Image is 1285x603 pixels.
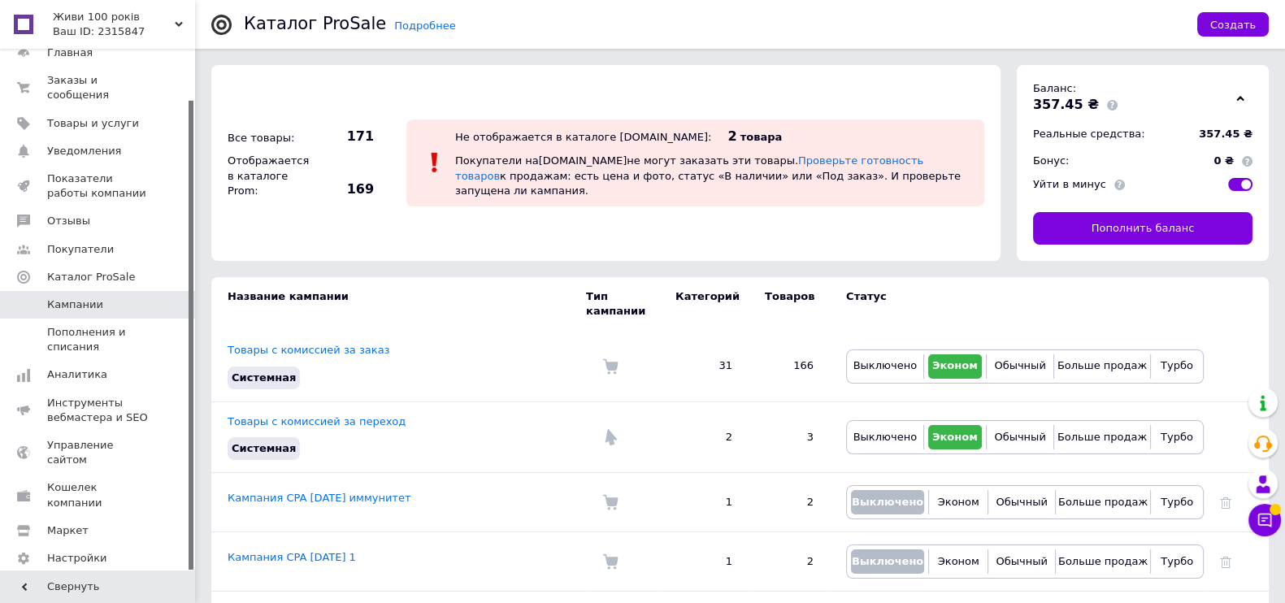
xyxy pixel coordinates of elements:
a: Товары с комиссией за заказ [228,344,389,356]
span: Реальные средства: [1033,128,1145,140]
button: Обычный [991,425,1049,449]
span: Живи 100 років [53,10,175,24]
span: Системная [232,371,296,384]
td: 2 [749,473,830,532]
span: Больше продаж [1058,555,1148,567]
button: Больше продаж [1060,490,1146,514]
td: 2 [749,532,830,592]
span: Обычный [996,496,1047,508]
td: Категорий [659,277,749,331]
div: Все товары: [224,127,313,150]
span: Турбо [1161,431,1193,443]
span: Выключено [852,555,923,567]
span: Выключено [853,359,917,371]
button: Турбо [1155,354,1199,379]
div: Ваш ID: 2315847 [53,24,195,39]
button: Эконом [928,425,982,449]
span: Уведомления [47,144,121,158]
span: Покупатели [47,242,114,257]
span: Показатели работы компании [47,171,150,201]
button: Турбо [1155,549,1199,574]
span: 357.45 ₴ [1199,128,1252,140]
td: 1 [659,473,749,532]
span: Пополнить баланс [1092,221,1195,236]
span: Отзывы [47,214,90,228]
span: Эконом [938,496,979,508]
span: 171 [317,128,374,145]
a: Кампания CPA [DATE] иммунитет [228,492,410,504]
span: Кампании [47,297,103,312]
button: Выключено [851,354,919,379]
a: Проверьте готовность товаров [455,154,923,181]
button: Больше продаж [1058,354,1146,379]
button: Чат с покупателем [1248,504,1281,536]
img: Комиссия за заказ [602,553,619,570]
span: Больше продаж [1058,496,1148,508]
span: Маркет [47,523,89,538]
span: Баланс: [1033,82,1076,94]
span: Кошелек компании [47,480,150,510]
img: Комиссия за заказ [602,358,619,375]
td: 166 [749,331,830,401]
span: Аналитика [47,367,107,382]
span: Уйти в минус [1033,178,1106,190]
button: Обычный [992,490,1050,514]
td: Тип кампании [586,277,659,331]
button: Выключено [851,490,924,514]
button: Обычный [991,354,1049,379]
span: Системная [232,442,296,454]
span: Обычный [994,359,1045,371]
td: 2 [659,401,749,472]
span: Турбо [1161,555,1193,567]
span: Настройки [47,551,106,566]
button: Турбо [1155,425,1199,449]
span: Эконом [932,359,978,371]
span: Инструменты вебмастера и SEO [47,396,150,425]
img: :exclamation: [423,150,447,175]
span: Создать [1210,19,1256,31]
button: Больше продаж [1058,425,1146,449]
a: Удалить [1220,496,1231,508]
span: товара [740,131,783,143]
a: Удалить [1220,555,1231,567]
span: Пополнения и списания [47,325,150,354]
span: Покупатели на [DOMAIN_NAME] не могут заказать эти товары. к продажам: есть цена и фото, статус «В... [455,154,961,196]
td: 31 [659,331,749,401]
button: Больше продаж [1060,549,1146,574]
div: Отображается в каталоге Prom: [224,150,313,202]
div: Каталог ProSale [244,15,386,33]
td: 3 [749,401,830,472]
span: 2 [727,128,736,144]
span: Выключено [853,431,917,443]
button: Создать [1197,12,1269,37]
a: Кампания CPA [DATE] 1 [228,551,356,563]
span: Турбо [1161,496,1193,508]
span: Турбо [1161,359,1193,371]
td: Товаров [749,277,830,331]
span: 357.45 ₴ [1033,97,1099,112]
button: Эконом [933,549,983,574]
span: Каталог ProSale [47,270,135,284]
span: 169 [317,180,374,198]
span: Главная [47,46,93,60]
span: Заказы и сообщения [47,73,150,102]
span: Эконом [938,555,979,567]
button: Турбо [1155,490,1199,514]
a: Товары с комиссией за переход [228,415,406,427]
span: Обычный [996,555,1047,567]
span: Товары и услуги [47,116,139,131]
img: Комиссия за заказ [602,494,619,510]
span: Эконом [932,431,978,443]
span: Обычный [994,431,1045,443]
button: Эконом [928,354,982,379]
span: Бонус: [1033,154,1070,167]
span: Больше продаж [1057,359,1147,371]
button: Выключено [851,425,919,449]
img: Комиссия за переход [602,429,619,445]
button: Эконом [933,490,983,514]
span: Управление сайтом [47,438,150,467]
button: Выключено [851,549,924,574]
td: Статус [830,277,1204,331]
a: Подробнее [394,20,455,32]
td: Название кампании [211,277,586,331]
